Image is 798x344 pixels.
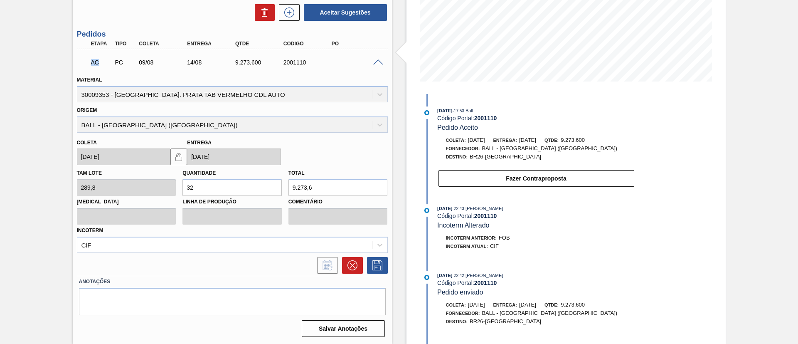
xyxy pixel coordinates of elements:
[453,206,464,211] span: - 22:43
[185,59,239,66] div: 14/08/2025
[113,59,138,66] div: Pedido de Compra
[330,41,384,47] div: PO
[302,320,385,337] button: Salvar Anotações
[182,170,216,176] label: Quantidade
[182,196,282,208] label: Linha de Produção
[490,243,499,249] span: CIF
[91,59,112,66] p: AC
[446,311,480,316] span: Fornecedor:
[493,302,517,307] span: Entrega:
[437,108,452,113] span: [DATE]
[446,146,480,151] span: Fornecedor:
[464,206,503,211] span: : [PERSON_NAME]
[187,140,212,146] label: Entrega
[77,77,102,83] label: Material
[446,319,468,324] span: Destino:
[281,59,335,66] div: 2001110
[482,145,617,151] span: BALL - [GEOGRAPHIC_DATA] ([GEOGRAPHIC_DATA])
[79,276,386,288] label: Anotações
[89,53,114,72] div: Aguardando Composição de Carga
[288,170,305,176] label: Total
[464,108,473,113] span: : Ball
[89,41,114,47] div: Etapa
[453,273,464,278] span: - 22:42
[81,241,91,248] div: CIF
[77,140,97,146] label: Coleta
[446,138,466,143] span: Coleta:
[438,170,634,187] button: Fazer Contraproposta
[137,59,191,66] div: 09/08/2025
[338,257,363,274] div: Cancelar pedido
[170,148,187,165] button: locked
[304,4,387,21] button: Aceitar Sugestões
[470,153,541,160] span: BR26-[GEOGRAPHIC_DATA]
[77,30,388,39] h3: Pedidos
[474,213,497,219] strong: 2001110
[437,124,478,131] span: Pedido Aceito
[482,310,617,316] span: BALL - [GEOGRAPHIC_DATA] ([GEOGRAPHIC_DATA])
[446,235,497,240] span: Incoterm Anterior:
[437,206,452,211] span: [DATE]
[424,275,429,280] img: atual
[77,196,176,208] label: [MEDICAL_DATA]
[187,148,281,165] input: dd/mm/yyyy
[185,41,239,47] div: Entrega
[474,280,497,286] strong: 2001110
[519,302,536,308] span: [DATE]
[424,110,429,115] img: atual
[437,273,452,278] span: [DATE]
[437,222,489,229] span: Incoterm Alterado
[544,138,559,143] span: Qtde:
[281,41,335,47] div: Código
[464,273,503,278] span: : [PERSON_NAME]
[437,115,635,121] div: Código Portal:
[77,170,102,176] label: Tam lote
[561,302,585,308] span: 9.273,600
[453,109,464,113] span: - 17:53
[544,302,559,307] span: Qtde:
[468,137,485,143] span: [DATE]
[519,137,536,143] span: [DATE]
[437,213,635,219] div: Código Portal:
[437,289,483,296] span: Pedido enviado
[424,208,429,213] img: atual
[437,280,635,286] div: Código Portal:
[174,152,184,162] img: locked
[561,137,585,143] span: 9.273,600
[474,115,497,121] strong: 2001110
[77,107,97,113] label: Origem
[275,4,300,21] div: Nova sugestão
[113,41,138,47] div: Tipo
[233,41,287,47] div: Qtde
[77,228,103,233] label: Incoterm
[446,302,466,307] span: Coleta:
[446,244,488,249] span: Incoterm Atual:
[446,154,468,159] span: Destino:
[313,257,338,274] div: Informar alteração no pedido
[77,148,171,165] input: dd/mm/yyyy
[251,4,275,21] div: Excluir Sugestões
[499,235,510,241] span: FOB
[300,3,388,22] div: Aceitar Sugestões
[137,41,191,47] div: Coleta
[468,302,485,308] span: [DATE]
[493,138,517,143] span: Entrega:
[233,59,287,66] div: 9.273,600
[288,196,388,208] label: Comentário
[470,318,541,324] span: BR26-[GEOGRAPHIC_DATA]
[363,257,388,274] div: Salvar Pedido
